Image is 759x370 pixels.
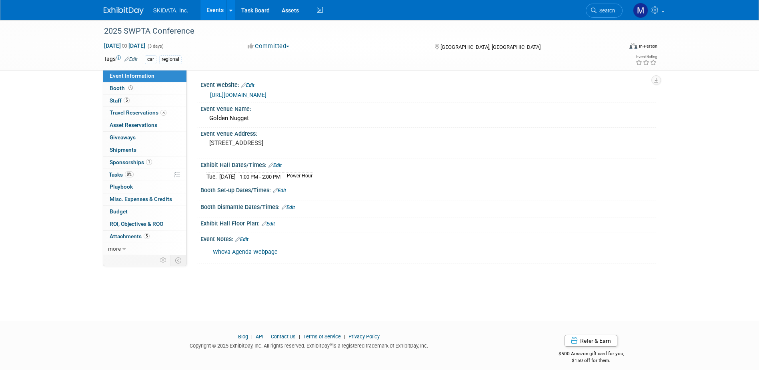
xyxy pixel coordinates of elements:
[303,334,341,340] a: Terms of Service
[271,334,296,340] a: Contact Us
[103,107,186,119] a: Travel Reservations5
[103,70,186,82] a: Event Information
[264,334,270,340] span: |
[282,205,295,210] a: Edit
[249,334,254,340] span: |
[235,237,248,242] a: Edit
[639,43,657,49] div: In-Person
[104,42,146,49] span: [DATE] [DATE]
[110,109,166,116] span: Travel Reservations
[110,159,152,165] span: Sponsorships
[200,79,656,89] div: Event Website:
[586,4,623,18] a: Search
[170,255,186,265] td: Toggle Event Tabs
[127,85,134,91] span: Booth not reserved yet
[103,82,186,95] a: Booth
[110,221,163,227] span: ROI, Objectives & ROO
[156,255,170,265] td: Personalize Event Tab Strip
[273,188,286,193] a: Edit
[103,157,186,169] a: Sponsorships1
[144,233,150,239] span: 5
[200,159,656,169] div: Exhibit Hall Dates/Times:
[597,8,615,14] span: Search
[103,231,186,243] a: Attachments5
[103,144,186,156] a: Shipments
[110,122,157,128] span: Asset Reservations
[110,208,128,215] span: Budget
[527,345,656,364] div: $500 Amazon gift card for you,
[110,147,136,153] span: Shipments
[103,119,186,131] a: Asset Reservations
[200,233,656,243] div: Event Notes:
[110,85,134,91] span: Booth
[101,24,611,38] div: 2025 SWPTA Conference
[219,173,236,181] td: [DATE]
[103,193,186,205] a: Misc. Expenses & Credits
[209,139,381,147] pre: [STREET_ADDRESS]
[200,217,656,228] div: Exhibit Hall Floor Plan:
[124,97,130,103] span: 5
[210,92,266,98] a: [URL][DOMAIN_NAME]
[153,7,188,14] span: SKIDATA, Inc.
[238,334,248,340] a: Blog
[110,134,136,141] span: Giveaways
[633,3,648,18] img: Malloy Pohrer
[342,334,347,340] span: |
[110,183,133,190] span: Playbook
[241,82,254,88] a: Edit
[110,97,130,104] span: Staff
[200,103,656,113] div: Event Venue Name:
[575,42,658,54] div: Event Format
[110,233,150,239] span: Attachments
[110,72,154,79] span: Event Information
[200,201,656,211] div: Booth Dismantle Dates/Times:
[104,7,144,15] img: ExhibitDay
[121,42,128,49] span: to
[103,169,186,181] a: Tasks0%
[103,206,186,218] a: Budget
[348,334,380,340] a: Privacy Policy
[145,55,156,64] div: car
[103,132,186,144] a: Giveaways
[110,196,172,202] span: Misc. Expenses & Credits
[147,44,164,49] span: (3 days)
[527,357,656,364] div: $150 off for them.
[125,171,134,177] span: 0%
[441,44,541,50] span: [GEOGRAPHIC_DATA], [GEOGRAPHIC_DATA]
[103,181,186,193] a: Playbook
[565,335,617,347] a: Refer & Earn
[635,55,657,59] div: Event Rating
[108,245,121,252] span: more
[256,334,263,340] a: API
[330,342,332,347] sup: ®
[206,173,219,181] td: Tue.
[245,42,292,50] button: Committed
[206,112,650,125] div: Golden Nugget
[268,163,282,168] a: Edit
[146,159,152,165] span: 1
[160,110,166,116] span: 5
[104,340,515,350] div: Copyright © 2025 ExhibitDay, Inc. All rights reserved. ExhibitDay is a registered trademark of Ex...
[159,55,182,64] div: regional
[200,128,656,138] div: Event Venue Address:
[297,334,302,340] span: |
[282,173,312,181] td: Power Hour
[240,174,280,180] span: 1:00 PM - 2:00 PM
[103,95,186,107] a: Staff5
[124,56,138,62] a: Edit
[103,243,186,255] a: more
[104,55,138,64] td: Tags
[109,171,134,178] span: Tasks
[629,43,637,49] img: Format-Inperson.png
[262,221,275,227] a: Edit
[103,218,186,230] a: ROI, Objectives & ROO
[213,249,278,255] a: Whova Agenda Webpage
[200,184,656,195] div: Booth Set-up Dates/Times:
